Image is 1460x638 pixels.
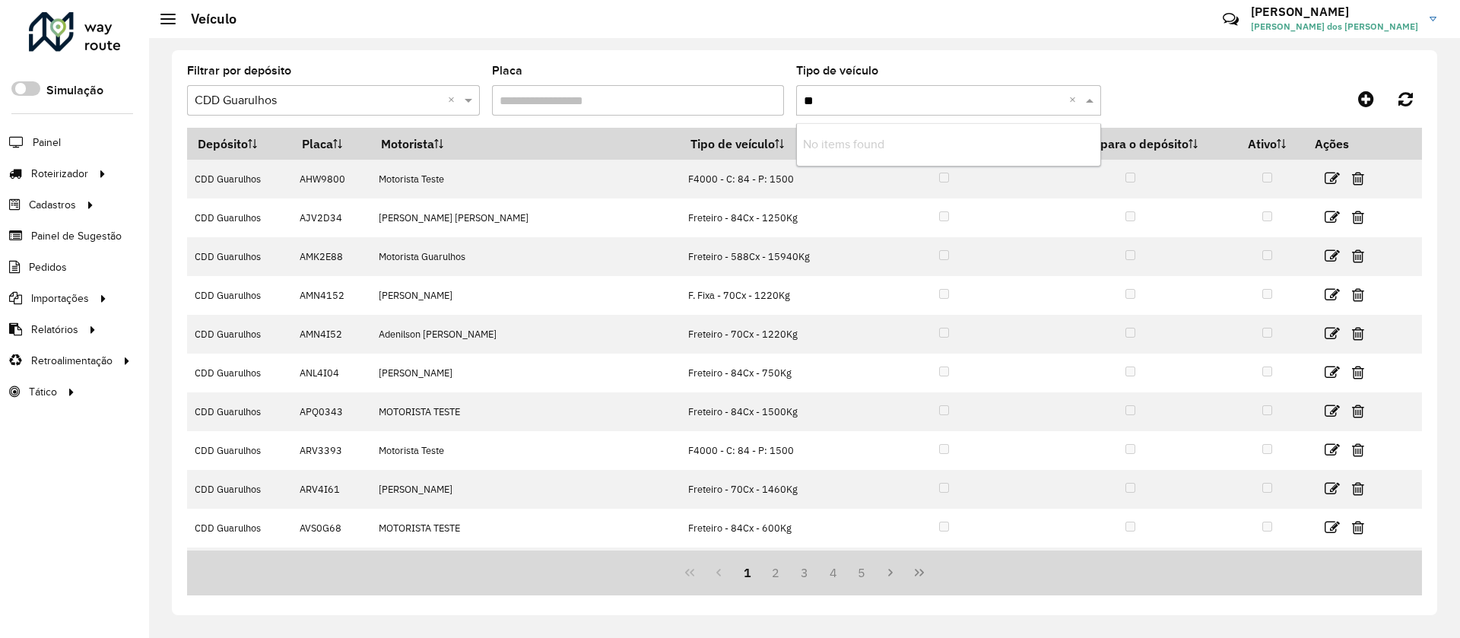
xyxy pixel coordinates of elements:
button: Next Page [876,558,905,587]
td: Freteiro - 70Cx - 1460Kg [680,470,856,509]
button: 3 [790,558,819,587]
span: Painel de Sugestão [31,228,122,244]
td: CDD Guarulhos [187,354,292,392]
a: Excluir [1352,323,1364,344]
td: CDD Guarulhos [187,509,292,548]
a: Excluir [1352,478,1364,499]
span: Pedidos [29,259,67,275]
td: Freteiro - 70Cx - 1220Kg [680,315,856,354]
td: [PERSON_NAME] [PERSON_NAME] [PERSON_NAME] [370,548,680,586]
span: Importações [31,290,89,306]
a: Editar [1325,401,1340,421]
span: Tático [29,384,57,400]
td: Freteiro - 588Cx - 15940Kg [680,237,856,276]
td: Freteiro - 210Cx - 6660Kg [680,548,856,586]
a: Contato Rápido [1214,3,1247,36]
td: CDD Guarulhos [187,431,292,470]
td: Freteiro - 84Cx - 1500Kg [680,392,856,431]
span: Roteirizador [31,166,88,182]
td: AMK2E88 [292,237,371,276]
td: [PERSON_NAME] [370,276,680,315]
td: AVS0G68 [292,509,371,548]
div: No items found [797,132,1100,157]
th: Motorista [370,128,680,160]
label: Tipo de veículo [796,62,878,80]
a: Editar [1325,362,1340,382]
a: Editar [1325,168,1340,189]
td: Motorista Guarulhos [370,237,680,276]
td: CDD Guarulhos [187,470,292,509]
a: Excluir [1352,168,1364,189]
span: Cadastros [29,197,76,213]
label: Simulação [46,81,103,100]
td: Adenilson [PERSON_NAME] [370,315,680,354]
a: Editar [1325,246,1340,266]
h2: Veículo [176,11,236,27]
th: Ativo [1230,128,1305,160]
label: Filtrar por depósito [187,62,291,80]
td: [PERSON_NAME] [370,354,680,392]
ng-dropdown-panel: Options list [796,123,1101,167]
a: Excluir [1352,207,1364,227]
span: Retroalimentação [31,353,113,369]
a: Editar [1325,284,1340,305]
span: Relatórios [31,322,78,338]
button: 2 [761,558,790,587]
td: AWB8G99 [292,548,371,586]
button: 4 [819,558,848,587]
td: F4000 - C: 84 - P: 1500 [680,431,856,470]
td: [PERSON_NAME] [370,470,680,509]
td: CDD Guarulhos [187,392,292,431]
td: APQ0343 [292,392,371,431]
th: Tipo de veículo [680,128,856,160]
td: Freteiro - 84Cx - 1250Kg [680,198,856,237]
th: Voltar para o depósito [1031,128,1229,160]
th: Placa [292,128,371,160]
td: AJV2D34 [292,198,371,237]
h3: [PERSON_NAME] [1251,5,1418,19]
td: CDD Guarulhos [187,315,292,354]
th: Depósito [187,128,292,160]
td: CDD Guarulhos [187,548,292,586]
td: Freteiro - 84Cx - 750Kg [680,354,856,392]
a: Editar [1325,517,1340,538]
td: [PERSON_NAME] [PERSON_NAME] [370,198,680,237]
td: CDD Guarulhos [187,237,292,276]
button: 5 [848,558,877,587]
button: 1 [733,558,762,587]
span: [PERSON_NAME] dos [PERSON_NAME] [1251,20,1418,33]
td: AMN4I52 [292,315,371,354]
a: Excluir [1352,284,1364,305]
a: Editar [1325,478,1340,499]
label: Placa [492,62,522,80]
td: Motorista Teste [370,431,680,470]
a: Editar [1325,323,1340,344]
td: AHW9800 [292,160,371,198]
td: F4000 - C: 84 - P: 1500 [680,160,856,198]
a: Excluir [1352,246,1364,266]
td: CDD Guarulhos [187,276,292,315]
a: Editar [1325,440,1340,460]
td: CDD Guarulhos [187,160,292,198]
td: Motorista Teste [370,160,680,198]
td: F. Fixa - 70Cx - 1220Kg [680,276,856,315]
td: ARV4I61 [292,470,371,509]
td: Freteiro - 84Cx - 600Kg [680,509,856,548]
button: Last Page [905,558,934,587]
td: ANL4I04 [292,354,371,392]
td: AMN4152 [292,276,371,315]
a: Excluir [1352,362,1364,382]
span: Clear all [448,91,461,110]
a: Excluir [1352,517,1364,538]
td: CDD Guarulhos [187,198,292,237]
a: Excluir [1352,401,1364,421]
th: Ações [1305,128,1396,160]
span: Clear all [1069,91,1082,110]
span: Painel [33,135,61,151]
td: MOTORISTA TESTE [370,392,680,431]
a: Excluir [1352,440,1364,460]
td: MOTORISTA TESTE [370,509,680,548]
a: Editar [1325,207,1340,227]
td: ARV3393 [292,431,371,470]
